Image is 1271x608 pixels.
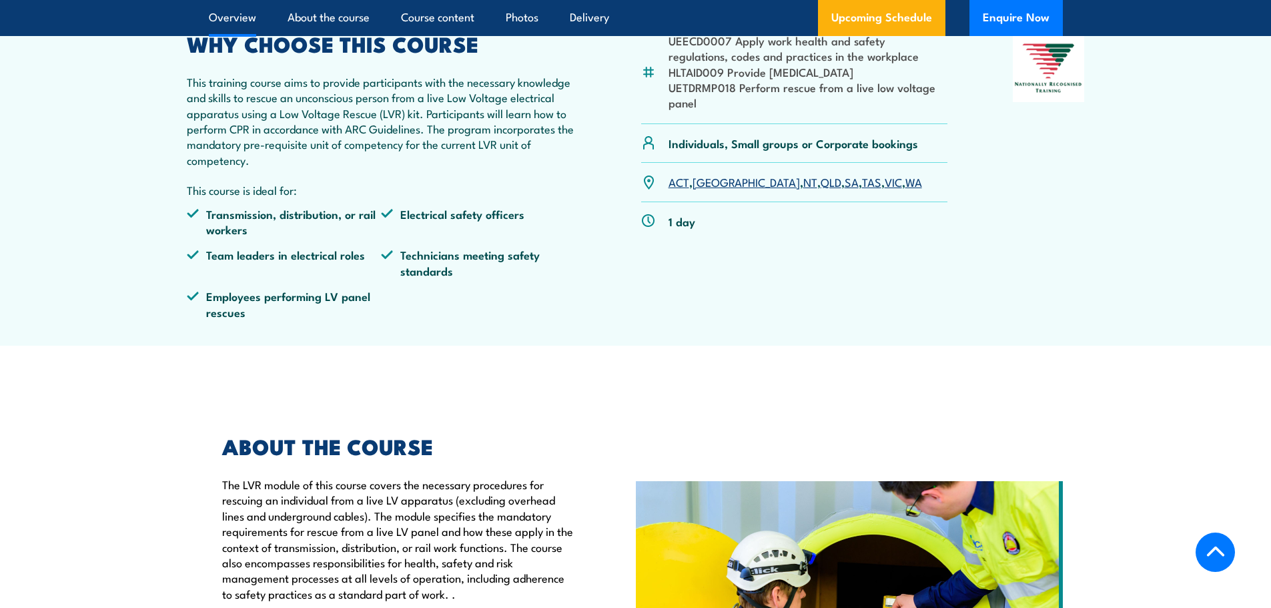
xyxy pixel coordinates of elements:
[187,206,382,238] li: Transmission, distribution, or rail workers
[669,64,948,79] li: HLTAID009 Provide [MEDICAL_DATA]
[845,174,859,190] a: SA
[187,182,576,198] p: This course is ideal for:
[187,288,382,320] li: Employees performing LV panel rescues
[669,214,695,229] p: 1 day
[187,34,576,53] h2: WHY CHOOSE THIS COURSE
[669,135,918,151] p: Individuals, Small groups or Corporate bookings
[222,436,574,455] h2: ABOUT THE COURSE
[381,206,576,238] li: Electrical safety officers
[669,174,922,190] p: , , , , , , ,
[222,477,574,601] p: The LVR module of this course covers the necessary procedures for rescuing an individual from a l...
[669,33,948,64] li: UEECD0007 Apply work health and safety regulations, codes and practices in the workplace
[187,247,382,278] li: Team leaders in electrical roles
[669,174,689,190] a: ACT
[381,247,576,278] li: Technicians meeting safety standards
[187,74,576,168] p: This training course aims to provide participants with the necessary knowledge and skills to resc...
[905,174,922,190] a: WA
[669,79,948,111] li: UETDRMP018 Perform rescue from a live low voltage panel
[1013,34,1085,102] img: Nationally Recognised Training logo.
[862,174,881,190] a: TAS
[821,174,841,190] a: QLD
[885,174,902,190] a: VIC
[693,174,800,190] a: [GEOGRAPHIC_DATA]
[803,174,817,190] a: NT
